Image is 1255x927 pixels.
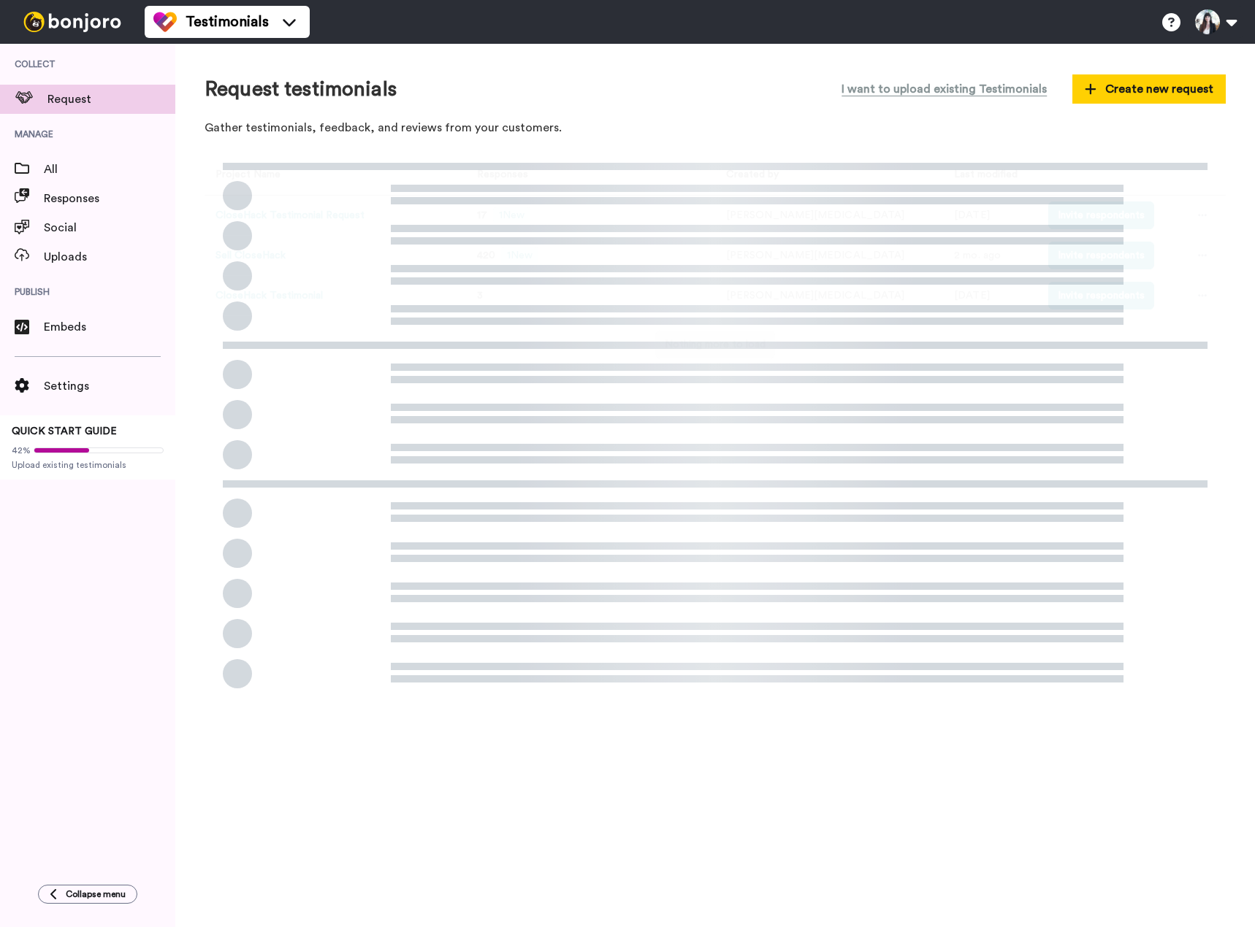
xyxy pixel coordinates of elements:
[715,155,943,196] th: Created by
[842,80,1047,98] span: I want to upload existing Testimonials
[44,318,175,336] span: Embeds
[44,190,175,207] span: Responses
[477,210,487,220] span: 17
[38,885,137,904] button: Collapse menu
[477,250,495,261] span: 420
[153,10,177,34] img: tm-color.svg
[943,276,1037,316] td: [DATE]
[44,248,175,266] span: Uploads
[471,169,528,180] span: Responses
[501,247,538,264] span: 1 New
[215,248,286,264] button: Sell CloseHack
[215,208,365,223] button: CloseHack Testimonial Request
[12,459,164,471] span: Upload existing testimonials
[1048,242,1154,269] button: Invite respondents
[205,155,460,196] th: Project Name
[715,276,943,316] td: [PERSON_NAME][MEDICAL_DATA]
[12,426,117,436] span: QUICK START GUIDE
[18,12,127,32] img: bj-logo-header-white.svg
[1072,74,1226,104] button: Create new request
[477,291,483,301] span: 3
[47,91,175,108] span: Request
[943,196,1037,236] td: [DATE]
[655,331,775,358] button: Nothing more to load
[943,155,1037,196] th: Last modified
[12,445,31,456] span: 42%
[66,888,126,900] span: Collapse menu
[186,12,269,32] span: Testimonials
[1048,282,1154,309] button: Invite respondents
[44,377,175,395] span: Settings
[1048,201,1154,229] button: Invite respondents
[831,73,1058,105] button: I want to upload existing Testimonials
[715,236,943,276] td: [PERSON_NAME][MEDICAL_DATA]
[215,288,323,304] button: CloseHack Testimonial
[44,161,175,178] span: All
[205,78,397,101] h1: Request testimonials
[943,236,1037,276] td: 2 mo. ago
[44,219,175,236] span: Social
[205,120,1226,136] p: Gather testimonials, feedback, and reviews from your customers.
[715,196,943,236] td: [PERSON_NAME][MEDICAL_DATA]
[493,207,530,223] span: 1 New
[1085,80,1213,98] span: Create new request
